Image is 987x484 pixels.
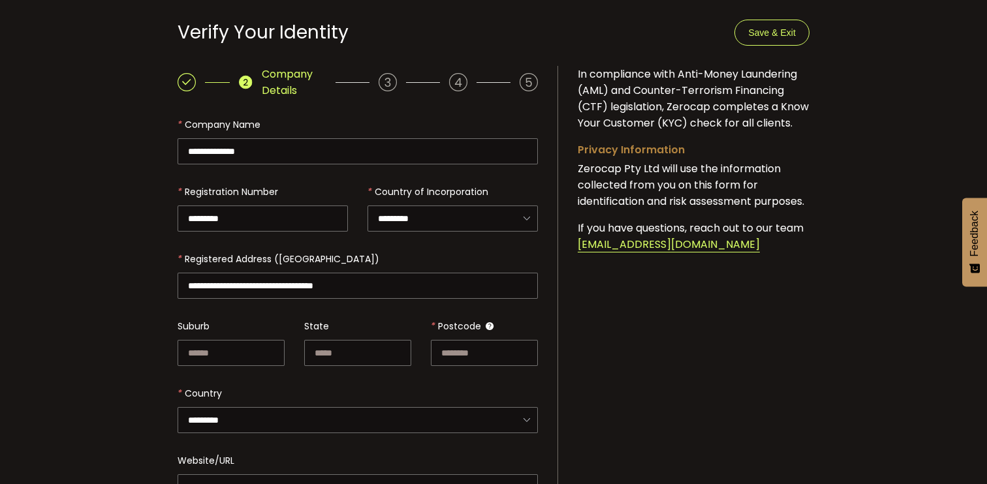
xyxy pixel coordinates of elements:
button: Save & Exit [734,20,809,46]
button: Feedback - Show survey [962,198,987,286]
span: Save & Exit [748,27,795,38]
span: If you have questions, reach out to our team [578,220,804,235]
span: Feedback [969,211,980,256]
span: [EMAIL_ADDRESS][DOMAIN_NAME] [578,237,760,252]
span: Company Details [262,66,326,98]
span: Privacy Information [578,142,685,157]
span: Zerocap Pty Ltd will use the information collected from you on this form for identification and r... [578,161,804,209]
span: In compliance with Anti-Money Laundering (AML) and Counter-Terrorism Financing (CTF) legislation,... [578,67,809,130]
span: Verify Your Identity [178,20,349,45]
iframe: Chat Widget [922,421,987,484]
